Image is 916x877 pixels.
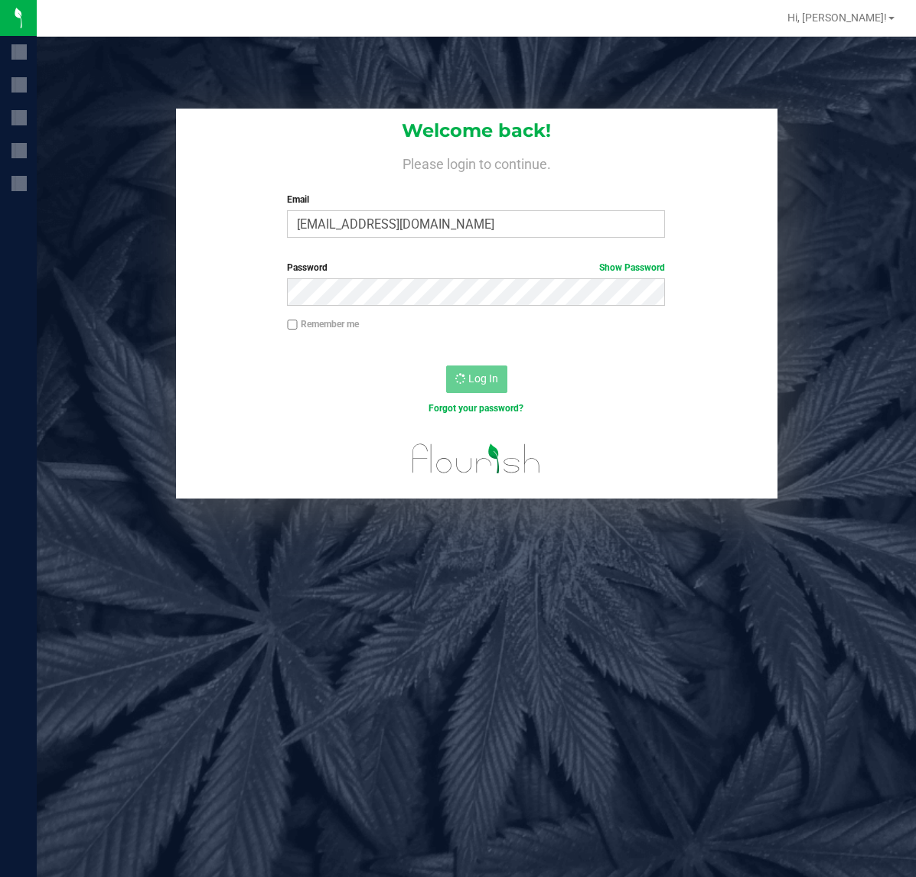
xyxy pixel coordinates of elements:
span: Hi, [PERSON_NAME]! [787,11,887,24]
h4: Please login to continue. [176,153,777,171]
span: Password [287,262,328,273]
button: Log In [446,365,507,393]
input: Remember me [287,320,298,330]
a: Forgot your password? [429,403,523,414]
a: Show Password [599,262,665,273]
img: flourish_logo.svg [401,431,552,486]
span: Log In [468,372,498,385]
label: Email [287,193,665,206]
h1: Welcome back! [176,121,777,141]
label: Remember me [287,317,359,331]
